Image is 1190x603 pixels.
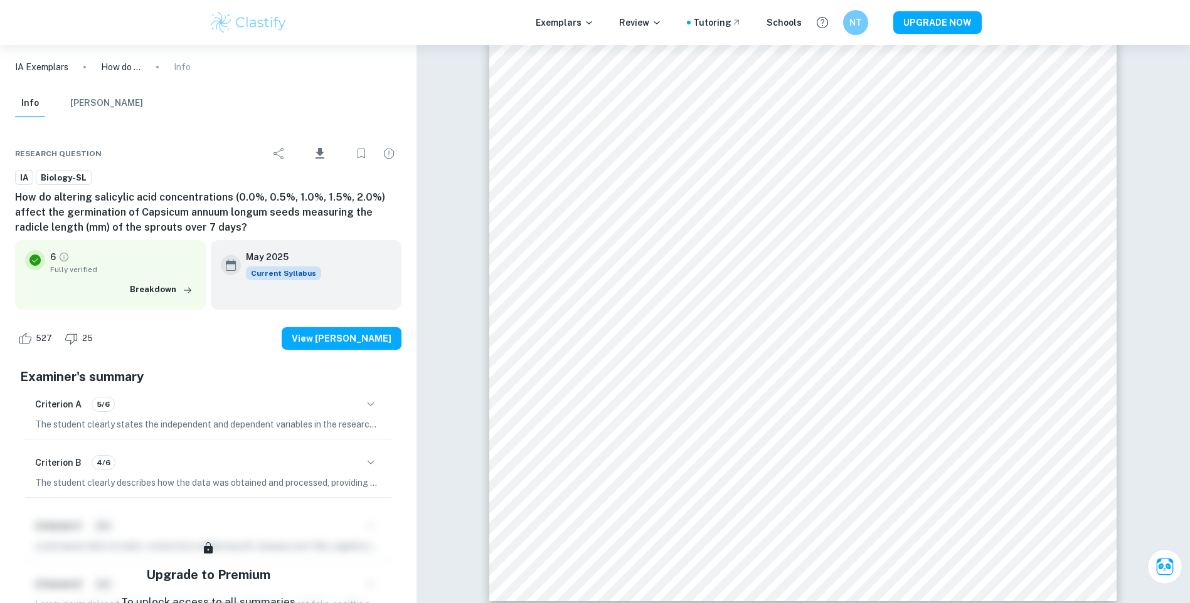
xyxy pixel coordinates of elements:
button: Info [15,90,45,117]
h5: Upgrade to Premium [146,565,270,584]
a: Schools [767,16,802,29]
p: The student clearly states the independent and dependent variables in the research question, spec... [35,417,381,431]
span: Current Syllabus [246,266,321,280]
div: Like [15,328,59,349]
button: Help and Feedback [812,12,833,33]
div: Report issue [376,141,401,166]
a: Tutoring [693,16,741,29]
p: The student clearly describes how the data was obtained and processed, providing explicit process... [35,476,381,490]
a: Grade fully verified [58,251,70,263]
h5: Examiner's summary [20,367,396,386]
img: Clastify logo [209,10,289,35]
h6: NT [848,16,863,29]
span: 25 [75,332,100,345]
button: [PERSON_NAME] [70,90,143,117]
span: 527 [29,332,59,345]
p: How do altering salicylic acid concentrations (0.0%, 0.5%, 1.0%, 1.5%, 2.0%) affect the germinati... [101,60,141,74]
a: Biology-SL [36,170,92,186]
span: 4/6 [92,457,115,468]
button: UPGRADE NOW [893,11,982,34]
h6: May 2025 [246,250,311,264]
button: NT [843,10,868,35]
h6: Criterion A [35,397,82,411]
p: Info [174,60,191,74]
span: Fully verified [50,264,196,275]
a: IA [15,170,33,186]
p: Exemplars [536,16,594,29]
h6: Criterion B [35,456,82,469]
span: Biology-SL [36,172,91,184]
a: IA Exemplars [15,60,68,74]
div: This exemplar is based on the current syllabus. Feel free to refer to it for inspiration/ideas wh... [246,266,321,280]
button: Breakdown [127,280,196,299]
h6: How do altering salicylic acid concentrations (0.0%, 0.5%, 1.0%, 1.5%, 2.0%) affect the germinati... [15,190,401,235]
span: IA [16,172,33,184]
p: 6 [50,250,56,264]
span: Research question [15,148,102,159]
p: Review [619,16,662,29]
div: Share [267,141,292,166]
div: Dislike [61,328,100,349]
button: View [PERSON_NAME] [282,327,401,350]
div: Download [294,137,346,170]
span: 5/6 [92,399,114,410]
button: Ask Clai [1147,549,1182,584]
div: Bookmark [349,141,374,166]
